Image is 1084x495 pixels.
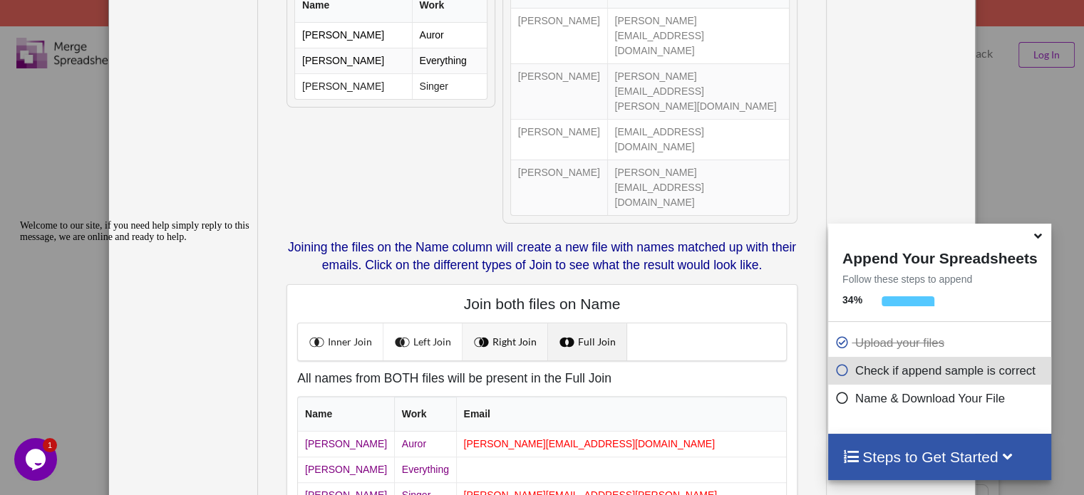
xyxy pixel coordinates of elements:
td: [EMAIL_ADDRESS][DOMAIN_NAME] [607,119,789,160]
h5: All names from BOTH files will be present in the Full Join [297,371,787,386]
td: Auror [394,432,456,457]
td: [PERSON_NAME] [511,160,607,215]
td: [PERSON_NAME] [295,23,411,48]
iframe: chat widget [14,214,271,431]
p: Name & Download Your File [835,390,1048,407]
td: Everything [412,48,487,73]
th: Work [394,397,456,432]
h4: Append Your Spreadsheets [828,246,1051,267]
th: Email [456,397,786,432]
td: Auror [412,23,487,48]
h4: Join both files on Name [297,295,787,313]
a: Right Join [463,323,548,360]
a: Inner Join [298,323,383,360]
td: [PERSON_NAME] [295,73,411,99]
td: [PERSON_NAME][EMAIL_ADDRESS][DOMAIN_NAME] [607,9,789,63]
td: [PERSON_NAME] [298,457,394,482]
p: Joining the files on the Name column will create a new file with names matched up with their emai... [287,239,797,274]
a: Left Join [383,323,463,360]
h4: Steps to Get Started [842,448,1037,466]
td: [PERSON_NAME] [298,432,394,457]
p: Check if append sample is correct [835,362,1048,380]
td: Everything [394,457,456,482]
td: [PERSON_NAME][EMAIL_ADDRESS][PERSON_NAME][DOMAIN_NAME] [607,63,789,119]
td: [PERSON_NAME][EMAIL_ADDRESS][DOMAIN_NAME] [607,160,789,215]
p: Follow these steps to append [828,272,1051,286]
div: Welcome to our site, if you need help simply reply to this message, we are online and ready to help. [6,6,262,28]
p: Upload your files [835,334,1048,352]
iframe: chat widget [14,438,60,481]
td: [PERSON_NAME] [295,48,411,73]
td: [PERSON_NAME] [511,119,607,160]
td: [PERSON_NAME][EMAIL_ADDRESS][DOMAIN_NAME] [456,432,786,457]
b: 34 % [842,294,862,306]
td: [PERSON_NAME] [511,9,607,63]
td: Singer [412,73,487,99]
td: [PERSON_NAME] [511,63,607,119]
span: Welcome to our site, if you need help simply reply to this message, we are online and ready to help. [6,6,235,28]
th: Name [298,397,394,432]
a: Full Join [548,323,627,360]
